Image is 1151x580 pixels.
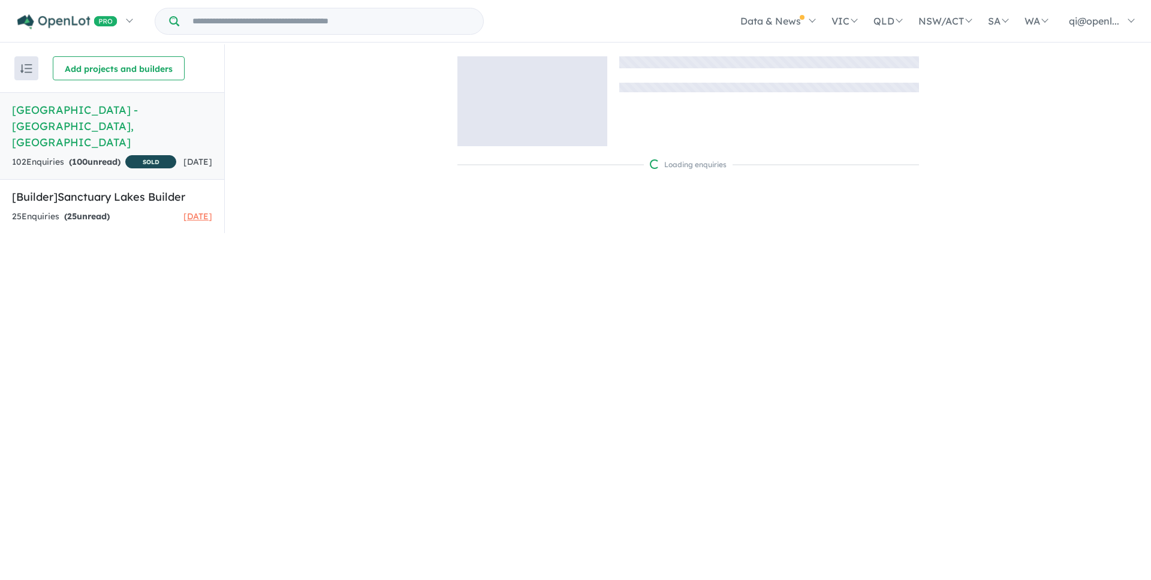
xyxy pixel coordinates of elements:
[53,56,185,80] button: Add projects and builders
[1069,15,1119,27] span: qi@openl...
[67,211,77,222] span: 25
[182,8,481,34] input: Try estate name, suburb, builder or developer
[64,211,110,222] strong: ( unread)
[183,156,212,167] span: [DATE]
[72,156,88,167] span: 100
[650,159,727,171] div: Loading enquiries
[17,14,117,29] img: Openlot PRO Logo White
[12,189,212,205] h5: [Builder] Sanctuary Lakes Builder
[125,155,176,168] span: SOLD
[20,64,32,73] img: sort.svg
[12,210,110,224] div: 25 Enquir ies
[69,156,120,167] strong: ( unread)
[183,211,212,222] span: [DATE]
[12,102,212,150] h5: [GEOGRAPHIC_DATA] - [GEOGRAPHIC_DATA] , [GEOGRAPHIC_DATA]
[12,155,176,170] div: 102 Enquir ies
